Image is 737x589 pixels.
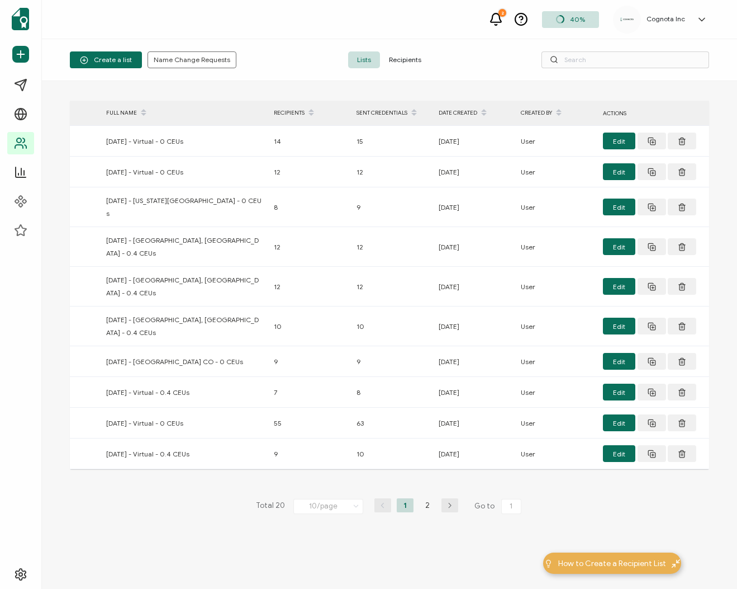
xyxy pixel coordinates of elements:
div: 10 [351,320,433,333]
div: 9 [268,447,351,460]
h5: Cognota Inc [646,15,685,23]
div: 2 [498,9,506,17]
button: Edit [603,318,635,334]
button: Edit [603,445,635,462]
div: [DATE] [433,280,515,293]
div: [DATE] [433,166,515,178]
span: Lists [348,51,380,68]
div: 9 [351,355,433,368]
div: [DATE] [433,320,515,333]
button: Create a list [70,51,142,68]
div: User [515,280,597,293]
div: User [515,355,597,368]
iframe: Chat Widget [681,535,737,589]
div: 12 [351,241,433,253]
button: Edit [603,353,635,370]
div: User [515,320,597,333]
button: Edit [603,163,635,180]
img: 31e4a825-8681-42d3-bc30-a5607703972f.png [619,16,635,23]
div: 12 [268,280,351,293]
div: [DATE] - [GEOGRAPHIC_DATA] CO - 0 CEUs [101,355,268,368]
img: sertifier-logomark-colored.svg [12,8,29,30]
div: User [515,447,597,460]
button: Edit [603,238,635,255]
div: ACTIONS [597,107,709,120]
div: [DATE] - [GEOGRAPHIC_DATA], [GEOGRAPHIC_DATA] - 0.4 CEUs [101,234,268,260]
div: 7 [268,386,351,399]
div: User [515,241,597,253]
div: RECIPIENTS [268,103,351,122]
div: FULL NAME [101,103,268,122]
div: [DATE] [433,135,515,148]
div: User [515,166,597,178]
div: 12 [268,166,351,178]
button: Edit [603,199,635,215]
div: 8 [351,386,433,399]
button: Name Change Requests [148,51,236,68]
li: 1 [397,498,413,512]
div: User [515,386,597,399]
div: DATE CREATED [433,103,515,122]
div: 14 [268,135,351,148]
div: User [515,201,597,214]
div: 9 [268,355,351,368]
div: 63 [351,417,433,430]
li: 2 [419,498,436,512]
div: [DATE] [433,386,515,399]
span: How to Create a Recipient List [558,558,666,569]
div: CREATED BY [515,103,597,122]
div: [DATE] - Virtual - 0 CEUs [101,166,268,178]
div: [DATE] [433,447,515,460]
input: Select [293,499,363,514]
div: [DATE] - Virtual - 0.4 CEUs [101,447,268,460]
span: Recipients [380,51,430,68]
button: Edit [603,414,635,431]
div: 9 [351,201,433,214]
button: Edit [603,278,635,295]
div: SENT CREDENTIALS [351,103,433,122]
input: Search [541,51,709,68]
button: Edit [603,384,635,400]
span: 40% [570,15,585,23]
span: Total 20 [256,498,285,514]
div: [DATE] [433,417,515,430]
span: Name Change Requests [154,56,230,63]
div: [DATE] - [GEOGRAPHIC_DATA], [GEOGRAPHIC_DATA] - 0.4 CEUs [101,274,268,299]
div: [DATE] - Virtual - 0 CEUs [101,417,268,430]
div: [DATE] - [US_STATE][GEOGRAPHIC_DATA] - 0 CEUs [101,194,268,220]
div: [DATE] - [GEOGRAPHIC_DATA], [GEOGRAPHIC_DATA] - 0.4 CEUs [101,313,268,339]
div: [DATE] - Virtual - 0 CEUs [101,135,268,148]
span: Go to [474,498,524,514]
span: Create a list [80,56,132,64]
button: Edit [603,133,635,149]
div: 12 [351,166,433,178]
div: [DATE] - Virtual - 0.4 CEUs [101,386,268,399]
img: minimize-icon.svg [672,559,680,568]
div: 10 [351,447,433,460]
div: User [515,417,597,430]
div: 15 [351,135,433,148]
div: 12 [268,241,351,253]
div: [DATE] [433,241,515,253]
div: 8 [268,201,351,214]
div: 10 [268,320,351,333]
div: 12 [351,280,433,293]
div: [DATE] [433,355,515,368]
div: User [515,135,597,148]
div: 55 [268,417,351,430]
div: [DATE] [433,201,515,214]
